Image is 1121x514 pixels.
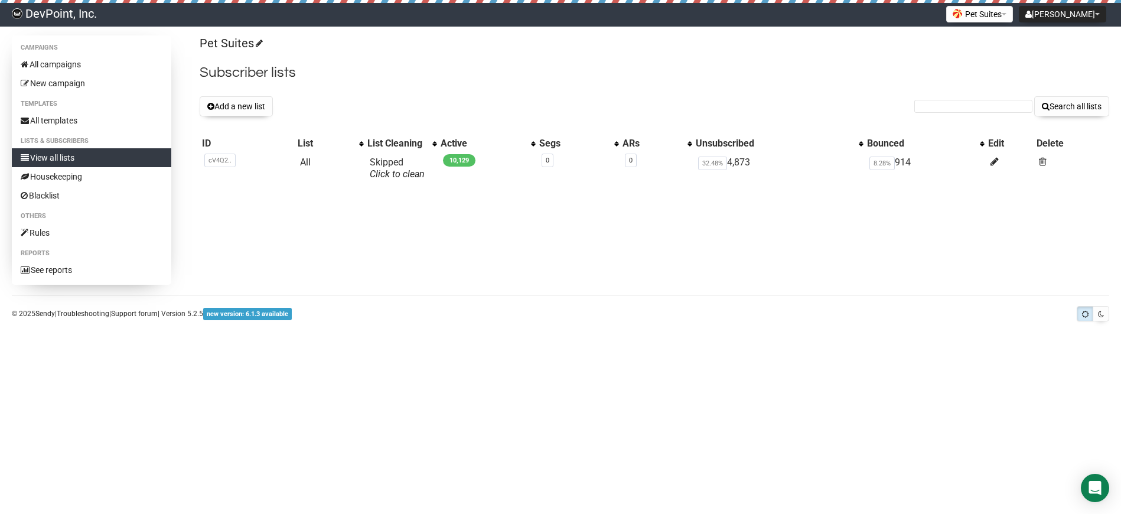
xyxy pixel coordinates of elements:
span: 32.48% [698,157,727,170]
th: Active: No sort applied, activate to apply an ascending sort [438,135,537,152]
span: 8.28% [869,157,895,170]
li: Campaigns [12,41,171,55]
img: favicons [953,9,962,18]
div: Delete [1037,138,1107,149]
div: Segs [539,138,608,149]
th: Bounced: No sort applied, activate to apply an ascending sort [865,135,986,152]
span: new version: 6.1.3 available [203,308,292,320]
h2: Subscriber lists [200,62,1109,83]
a: Rules [12,223,171,242]
th: List: No sort applied, activate to apply an ascending sort [295,135,365,152]
div: List Cleaning [367,138,426,149]
div: Open Intercom Messenger [1081,474,1109,502]
td: 914 [865,152,986,185]
a: All [300,157,311,168]
th: ID: No sort applied, sorting is disabled [200,135,295,152]
a: Blacklist [12,186,171,205]
img: 0914048cb7d76895f239797112de4a6b [12,8,22,19]
a: Click to clean [370,168,425,180]
th: List Cleaning: No sort applied, activate to apply an ascending sort [365,135,438,152]
a: New campaign [12,74,171,93]
div: Edit [988,138,1032,149]
a: new version: 6.1.3 available [203,310,292,318]
th: ARs: No sort applied, activate to apply an ascending sort [620,135,694,152]
p: © 2025 | | | Version 5.2.5 [12,307,292,320]
button: Search all lists [1034,96,1109,116]
th: Delete: No sort applied, sorting is disabled [1034,135,1109,152]
a: 0 [546,157,549,164]
div: ARs [623,138,682,149]
a: Pet Suites [200,36,261,50]
li: Others [12,209,171,223]
span: Skipped [370,157,425,180]
a: Troubleshooting [57,310,109,318]
a: Sendy [35,310,55,318]
a: 0 [629,157,633,164]
button: [PERSON_NAME] [1019,6,1106,22]
li: Templates [12,97,171,111]
th: Unsubscribed: No sort applied, activate to apply an ascending sort [693,135,864,152]
th: Segs: No sort applied, activate to apply an ascending sort [537,135,620,152]
div: Active [441,138,525,149]
a: See reports [12,261,171,279]
div: Bounced [867,138,974,149]
li: Reports [12,246,171,261]
span: cV4Q2.. [204,154,236,167]
a: All templates [12,111,171,130]
td: 4,873 [693,152,864,185]
a: All campaigns [12,55,171,74]
th: Edit: No sort applied, sorting is disabled [986,135,1034,152]
div: Unsubscribed [696,138,852,149]
div: ID [202,138,293,149]
li: Lists & subscribers [12,134,171,148]
button: Pet Suites [946,6,1013,22]
a: View all lists [12,148,171,167]
a: Housekeeping [12,167,171,186]
button: Add a new list [200,96,273,116]
span: 10,129 [443,154,475,167]
a: Support forum [111,310,158,318]
div: List [298,138,353,149]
